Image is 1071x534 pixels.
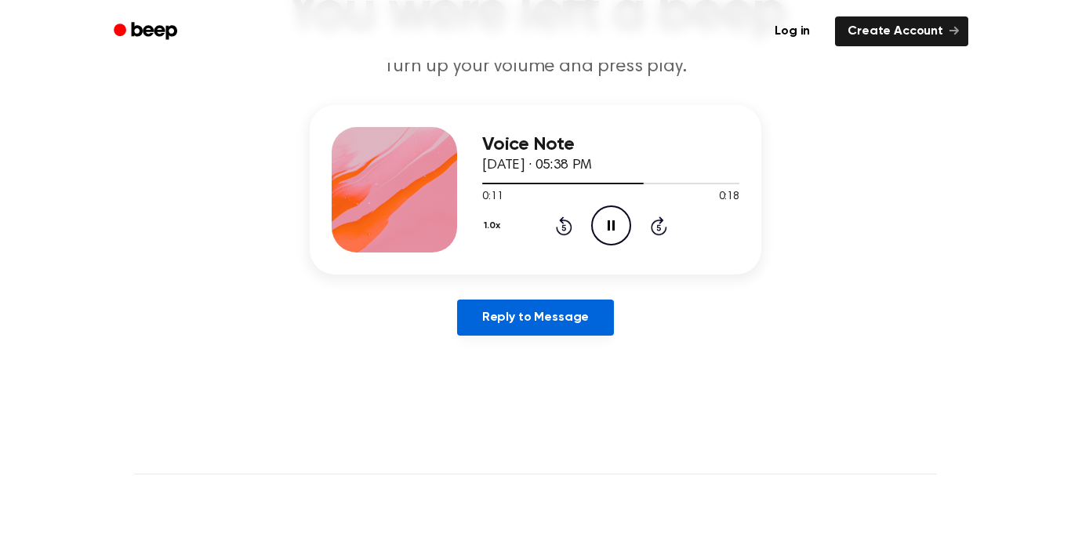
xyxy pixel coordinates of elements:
[482,158,592,173] span: [DATE] · 05:38 PM
[103,16,191,47] a: Beep
[719,189,739,205] span: 0:18
[234,54,837,80] p: Turn up your volume and press play.
[482,134,739,155] h3: Voice Note
[482,189,503,205] span: 0:11
[835,16,968,46] a: Create Account
[457,300,614,336] a: Reply to Message
[482,213,506,239] button: 1.0x
[759,13,826,49] a: Log in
